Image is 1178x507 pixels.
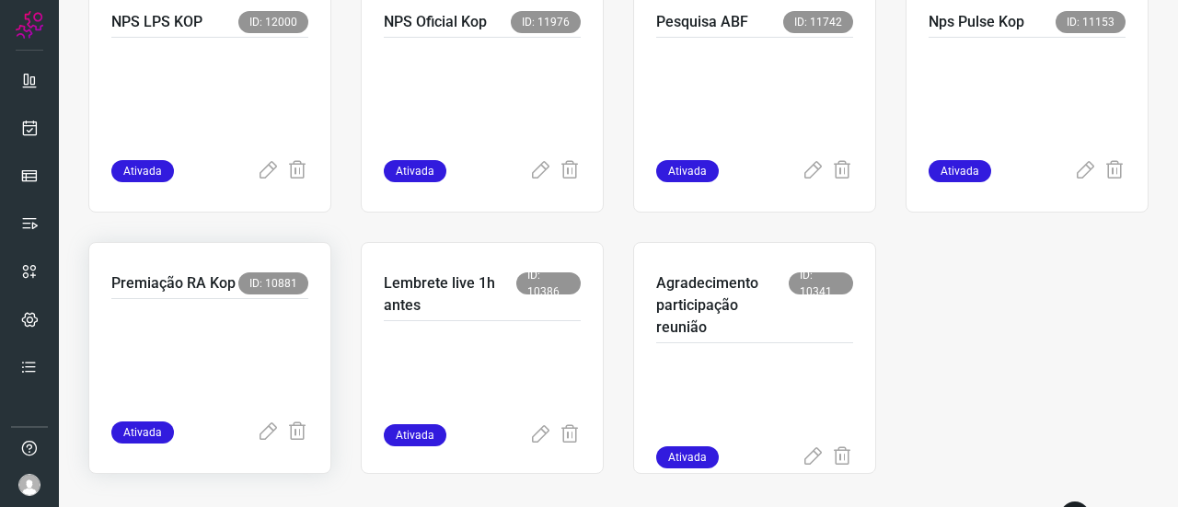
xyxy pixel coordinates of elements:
[656,160,719,182] span: Ativada
[656,11,748,33] p: Pesquisa ABF
[111,421,174,444] span: Ativada
[656,272,789,339] p: Agradecimento participação reunião
[516,272,581,294] span: ID: 10386
[511,11,581,33] span: ID: 11976
[384,11,487,33] p: NPS Oficial Kop
[384,424,446,446] span: Ativada
[656,446,719,468] span: Ativada
[111,160,174,182] span: Ativada
[238,272,308,294] span: ID: 10881
[111,272,236,294] p: Premiação RA Kop
[789,272,853,294] span: ID: 10341
[1056,11,1126,33] span: ID: 11153
[238,11,308,33] span: ID: 12000
[929,160,991,182] span: Ativada
[384,160,446,182] span: Ativada
[384,272,516,317] p: Lembrete live 1h antes
[111,11,202,33] p: NPS LPS KOP
[783,11,853,33] span: ID: 11742
[16,11,43,39] img: Logo
[18,474,40,496] img: avatar-user-boy.jpg
[929,11,1024,33] p: Nps Pulse Kop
